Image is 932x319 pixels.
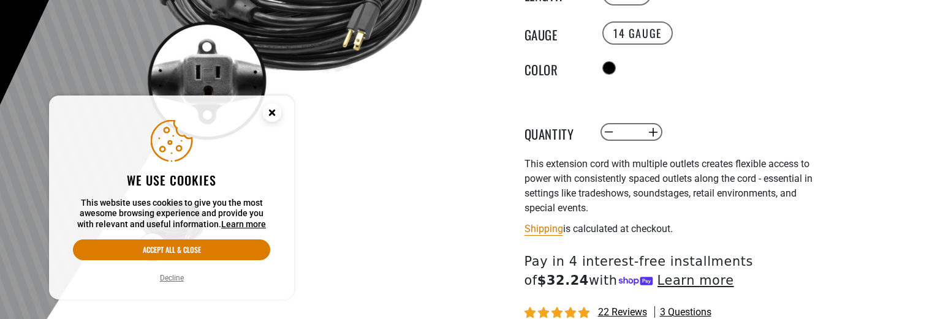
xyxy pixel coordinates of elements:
label: Quantity [525,124,586,140]
button: Accept all & close [73,239,270,260]
legend: Gauge [525,25,586,41]
span: 22 reviews [598,306,647,318]
a: Learn more [221,219,266,229]
h2: We use cookies [73,172,270,188]
legend: Color [525,60,586,76]
span: 4.95 stars [525,307,592,319]
div: is calculated at checkout. [525,220,825,237]
button: Decline [156,272,188,284]
aside: Cookie Consent [49,96,294,300]
p: This website uses cookies to give you the most awesome browsing experience and provide you with r... [73,198,270,230]
label: 14 Gauge [602,21,673,45]
span: This extension cord with multiple outlets creates flexible access to power with consistently spac... [525,158,813,214]
span: 3 questions [660,306,711,319]
a: Shipping [525,223,563,235]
